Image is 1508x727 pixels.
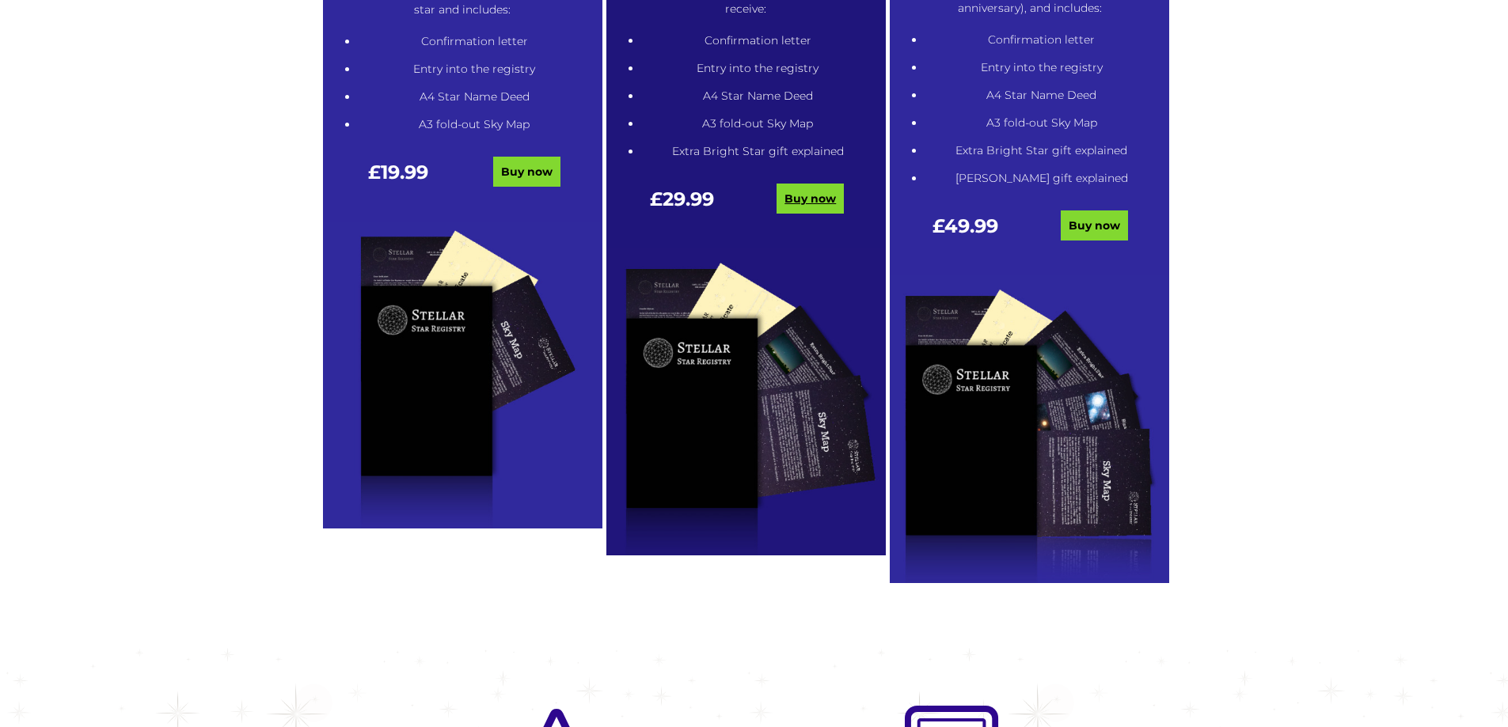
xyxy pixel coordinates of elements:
li: Entry into the registry [641,59,875,78]
a: Buy now [1061,210,1128,240]
li: A4 Star Name Deed [641,86,875,106]
img: tucked-2 [890,275,1169,583]
li: A3 fold-out Sky Map [925,113,1158,133]
li: [PERSON_NAME] gift explained [925,168,1158,188]
li: Entry into the registry [925,58,1158,78]
li: A4 Star Name Deed [925,85,1158,105]
span: 19.99 [381,161,428,184]
div: £ [901,216,1030,252]
div: £ [617,189,746,225]
div: £ [334,162,463,198]
li: Confirmation letter [358,32,591,51]
li: Extra Bright Star gift explained [641,142,875,161]
li: A3 fold-out Sky Map [641,114,875,134]
a: Buy now [493,157,560,187]
a: Buy now [777,184,844,214]
li: Extra Bright Star gift explained [925,141,1158,161]
span: 29.99 [663,187,714,210]
li: A3 fold-out Sky Map [358,115,591,134]
img: tucked-1 [606,248,886,556]
li: A4 Star Name Deed [358,87,591,107]
li: Confirmation letter [925,30,1158,50]
span: 49.99 [944,214,998,237]
li: Confirmation letter [641,31,875,51]
li: Entry into the registry [358,59,591,79]
img: tucked-0 [323,222,602,529]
